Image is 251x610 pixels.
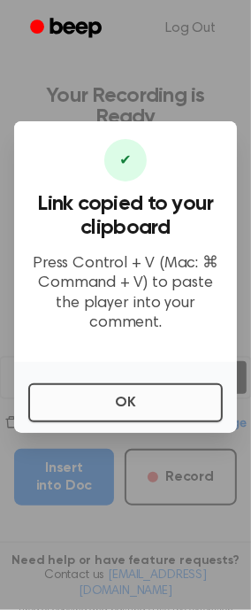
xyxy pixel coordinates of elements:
[148,7,233,50] a: Log Out
[104,139,147,181] div: ✔
[18,12,118,46] a: Beep
[28,254,223,334] p: Press Control + V (Mac: ⌘ Command + V) to paste the player into your comment.
[28,383,223,422] button: OK
[28,192,223,240] h3: Link copied to your clipboard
